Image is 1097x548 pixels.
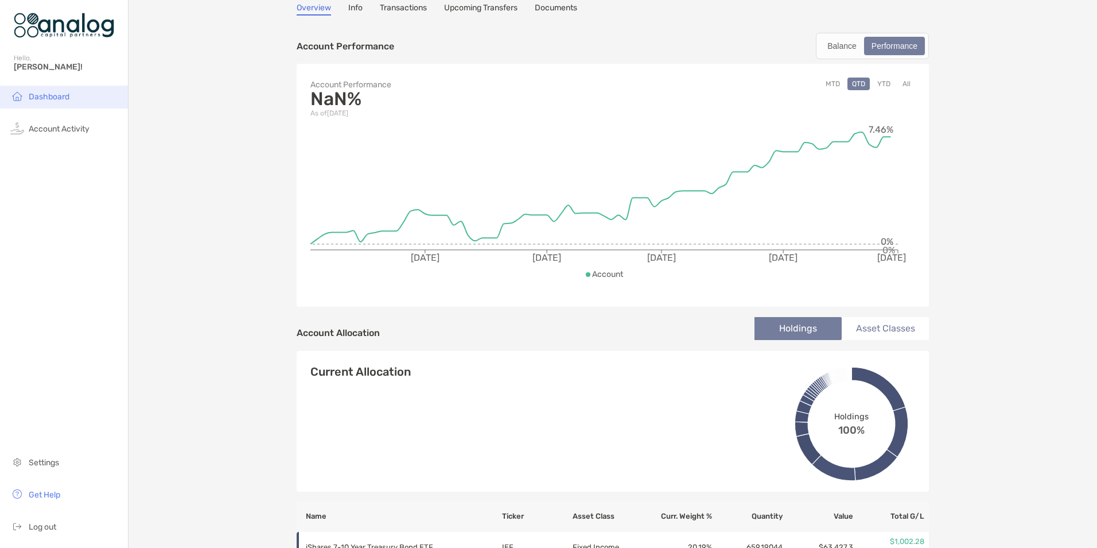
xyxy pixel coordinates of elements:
h4: Current Allocation [310,365,411,379]
div: Balance [821,38,863,54]
img: activity icon [10,121,24,135]
th: Asset Class [572,501,643,532]
span: [PERSON_NAME]! [14,62,121,72]
tspan: [DATE] [647,252,676,263]
div: segmented control [816,33,929,59]
p: NaN% [310,92,613,106]
tspan: [DATE] [877,252,906,263]
a: Transactions [380,3,427,16]
tspan: 0% [882,245,895,256]
span: Dashboard [29,92,69,102]
div: Performance [865,38,924,54]
th: Name [297,501,501,532]
a: Overview [297,3,331,16]
tspan: 0% [881,236,893,247]
img: get-help icon [10,487,24,501]
img: Zoe Logo [14,5,114,46]
img: settings icon [10,455,24,469]
button: MTD [821,78,845,90]
th: Curr. Weight % [643,501,713,532]
span: Settings [29,458,59,468]
span: 100% [838,421,865,436]
span: Account Activity [29,124,90,134]
th: Total G/L [854,501,929,532]
button: QTD [847,78,870,90]
img: logout icon [10,519,24,533]
img: household icon [10,89,24,103]
p: Account Performance [297,39,394,53]
th: Ticker [501,501,572,532]
span: Log out [29,522,56,532]
tspan: [DATE] [769,252,798,263]
li: Asset Classes [842,317,929,340]
h4: Account Allocation [297,327,380,338]
span: Holdings [834,411,868,421]
th: Quantity [713,501,783,532]
p: As of [DATE] [310,106,613,121]
th: Value [783,501,854,532]
p: Account [592,267,623,281]
tspan: [DATE] [532,252,561,263]
span: Get Help [29,490,60,500]
li: Holdings [754,317,842,340]
p: Account Performance [310,78,613,92]
a: Upcoming Transfers [444,3,518,16]
p: $1,002.28 [854,537,924,547]
button: All [898,78,915,90]
button: YTD [873,78,895,90]
tspan: 7.46% [869,124,893,135]
tspan: [DATE] [411,252,439,263]
a: Documents [535,3,577,16]
a: Info [348,3,363,16]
